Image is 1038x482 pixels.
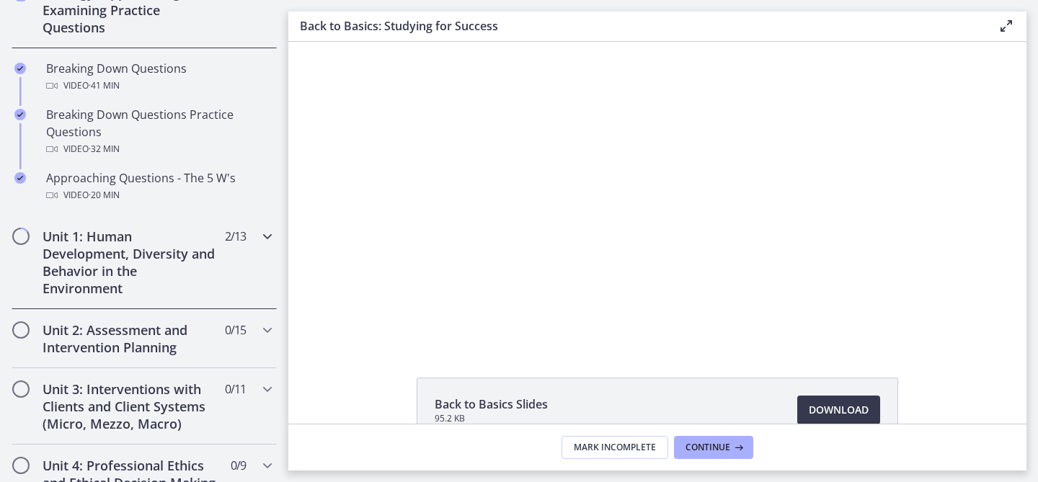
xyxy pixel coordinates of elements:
span: 95.2 KB [435,413,548,424]
h2: Unit 3: Interventions with Clients and Client Systems (Micro, Mezzo, Macro) [43,380,218,432]
h2: Unit 2: Assessment and Intervention Planning [43,321,218,356]
span: · 32 min [89,140,120,158]
iframe: Video Lesson [288,42,1026,344]
span: · 20 min [89,187,120,204]
i: Completed [14,109,26,120]
span: 0 / 15 [225,321,246,339]
button: Mark Incomplete [562,436,668,459]
span: · 41 min [89,77,120,94]
div: Video [46,140,271,158]
span: Back to Basics Slides [435,396,548,413]
div: Video [46,187,271,204]
span: Mark Incomplete [574,442,656,453]
a: Download [797,396,880,424]
span: Continue [686,442,730,453]
div: Video [46,77,271,94]
button: Continue [674,436,753,459]
span: Download [809,401,869,419]
div: Approaching Questions - The 5 W's [46,169,271,204]
span: 0 / 9 [231,457,246,474]
h2: Unit 1: Human Development, Diversity and Behavior in the Environment [43,228,218,297]
span: 0 / 11 [225,380,246,398]
div: Breaking Down Questions Practice Questions [46,106,271,158]
i: Completed [14,172,26,184]
h3: Back to Basics: Studying for Success [300,17,975,35]
span: 2 / 13 [225,228,246,245]
div: Breaking Down Questions [46,60,271,94]
i: Completed [14,63,26,74]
